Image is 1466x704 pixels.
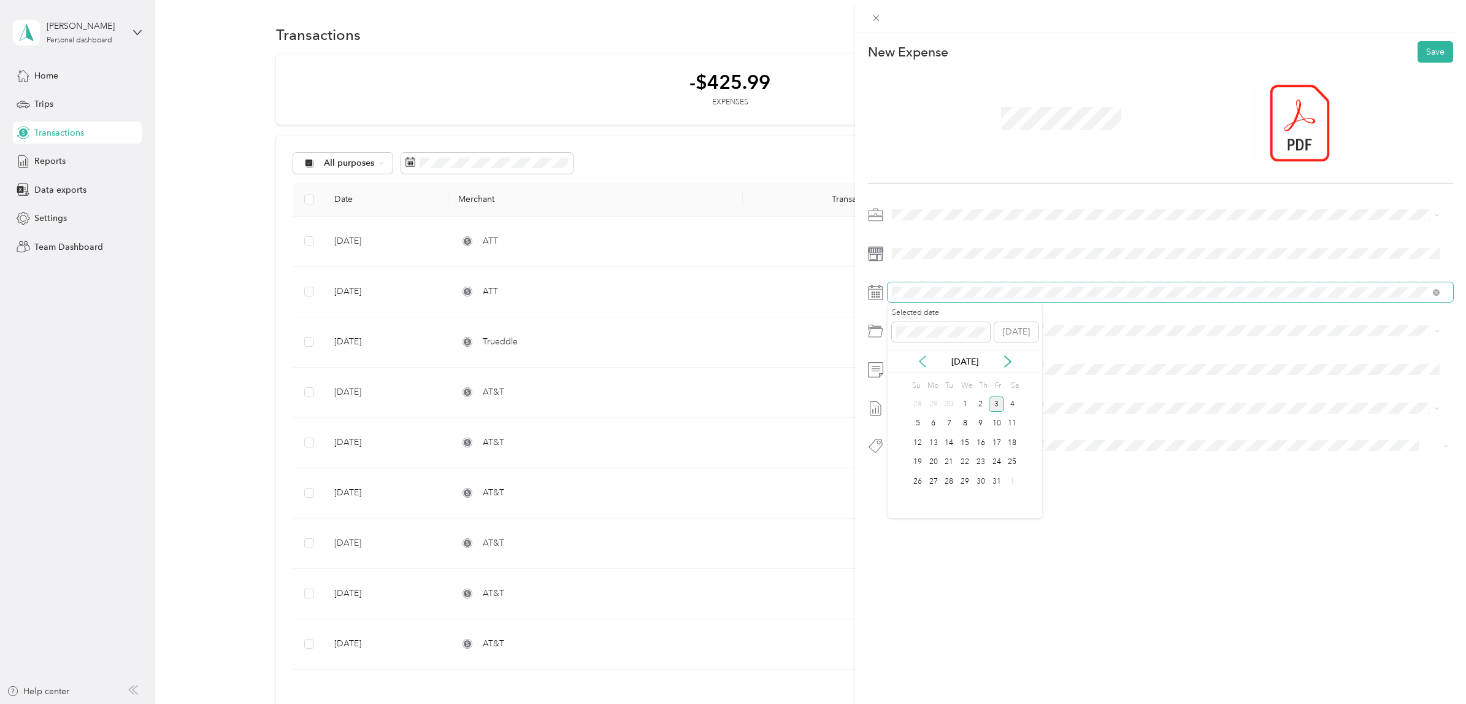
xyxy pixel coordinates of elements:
div: 2 [973,396,989,412]
div: 6 [926,416,942,431]
div: 31 [989,474,1005,489]
div: 9 [973,416,989,431]
div: 8 [957,416,973,431]
div: Su [910,377,921,395]
div: 25 [1004,455,1020,470]
div: 30 [942,396,958,412]
div: 19 [910,455,926,470]
button: Save [1418,41,1453,63]
div: 11 [1004,416,1020,431]
div: 29 [957,474,973,489]
div: 23 [973,455,989,470]
div: Mo [926,377,939,395]
div: 27 [926,474,942,489]
div: 13 [926,435,942,451]
div: 7 [942,416,958,431]
div: 30 [973,474,989,489]
div: Sa [1008,377,1020,395]
div: 14 [942,435,958,451]
p: New Expense [868,44,948,61]
div: Th [977,377,989,395]
div: 22 [957,455,973,470]
div: 15 [957,435,973,451]
button: [DATE] [994,322,1038,342]
div: We [959,377,973,395]
div: 10 [989,416,1005,431]
p: [DATE] [939,355,991,368]
div: 3 [989,396,1005,412]
div: 29 [926,396,942,412]
label: Selected date [892,308,990,319]
div: 17 [989,435,1005,451]
div: 21 [942,455,958,470]
div: 12 [910,435,926,451]
div: 1 [1004,474,1020,489]
div: 26 [910,474,926,489]
iframe: Everlance-gr Chat Button Frame [1397,635,1466,704]
div: 4 [1004,396,1020,412]
div: Tu [943,377,954,395]
div: 16 [973,435,989,451]
div: 1 [957,396,973,412]
div: 24 [989,455,1005,470]
div: 28 [910,396,926,412]
div: 28 [942,474,958,489]
div: Fr [993,377,1005,395]
div: 5 [910,416,926,431]
div: 18 [1004,435,1020,451]
div: 20 [926,455,942,470]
